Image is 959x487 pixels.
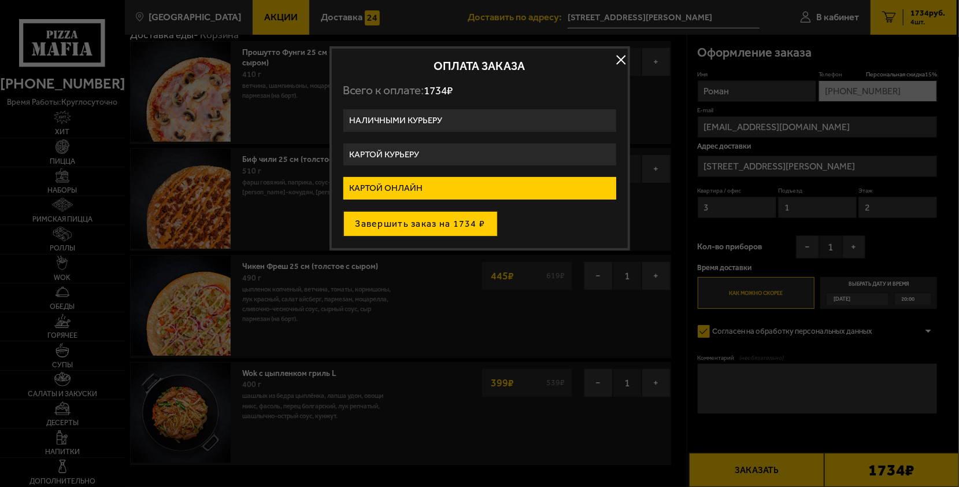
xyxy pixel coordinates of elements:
[343,143,616,166] label: Картой курьеру
[343,83,616,98] p: Всего к оплате:
[343,60,616,72] h2: Оплата заказа
[343,177,616,200] label: Картой онлайн
[343,109,616,132] label: Наличными курьеру
[343,211,498,237] button: Завершить заказ на 1734 ₽
[424,84,453,97] span: 1734 ₽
